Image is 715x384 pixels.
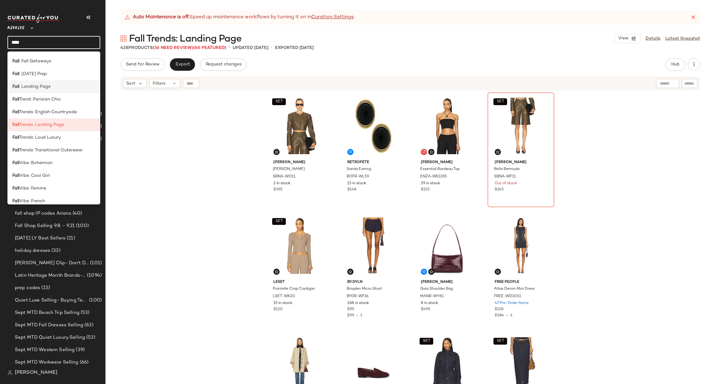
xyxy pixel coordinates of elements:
[420,338,433,345] button: SET
[15,210,71,217] span: fall shop lP codes Ariana
[19,109,77,115] span: Trends: English Countryside
[347,279,400,285] span: BY.DYLN
[88,297,102,304] span: (100)
[504,314,510,318] span: •
[495,314,504,318] span: $384
[120,58,165,71] button: Send for Review
[421,301,438,306] span: 8 in stock
[420,294,444,299] span: MANR-WY81
[495,187,504,193] span: $245
[273,174,295,180] span: SBNA-WO11
[229,44,230,51] span: •
[79,359,89,366] span: (66)
[233,45,268,51] p: updated [DATE]
[193,46,226,50] span: (66 Featured)
[273,279,326,285] span: LESET
[12,96,19,103] b: Fall
[273,167,305,172] span: [PERSON_NAME]
[170,58,195,71] button: Export
[15,322,83,329] span: Sept MTD Fall Dresses Selling
[495,181,517,186] span: Out of stock
[15,359,79,366] span: Sept MTD Workwear Selling
[494,294,521,299] span: FREE-WD3051
[420,174,447,180] span: ENZA-WS1285
[273,307,283,312] span: $120
[496,270,500,274] img: svg%3e
[15,284,40,292] span: prep codes
[273,181,290,186] span: 2 in stock
[19,58,51,65] span: : Fall Getaways
[416,95,478,157] img: ENZA-WS1285_V1.jpg
[74,346,85,354] span: (39)
[421,187,429,193] span: $125
[495,301,528,306] span: 47 Pre-Order Items
[15,297,88,304] span: Quiet Luxe Selling- Buying Team
[421,279,473,285] span: [PERSON_NAME]
[493,98,507,105] button: SET
[12,122,19,128] b: Fall
[7,370,12,375] img: svg%3e
[421,181,440,186] span: 29 in stock
[275,219,283,224] span: SET
[268,214,331,277] img: LSET-WK20_V1.jpg
[271,44,272,51] span: •
[347,187,356,193] span: $148
[12,134,19,141] b: Fall
[645,35,660,42] a: Details
[153,46,193,50] span: (36 Need Review)
[421,160,473,165] span: [PERSON_NAME]
[494,286,535,292] span: Atlas Denim Mini Dress
[83,322,93,329] span: (63)
[420,286,453,292] span: Gaia Shoulder Bag
[19,185,46,192] span: Vibe: Femme
[89,260,102,267] span: (101)
[15,346,74,354] span: Sept MTD Western Selling
[496,100,504,104] span: SET
[71,210,82,217] span: (40)
[273,160,326,165] span: [PERSON_NAME]
[7,21,25,32] span: Revolve
[490,214,552,277] img: FREE-WD3051_V1.jpg
[124,14,354,21] div: Speed up maintenance workflows by turning it on in
[429,150,433,154] img: svg%3e
[618,36,628,41] span: View
[133,14,190,21] strong: Auto Maintenance is off.
[354,314,360,318] span: •
[614,34,641,43] button: View
[75,222,89,230] span: (100)
[273,301,292,306] span: 15 in stock
[15,247,50,254] span: holiday dresses
[12,71,19,77] b: Fall
[422,150,426,154] img: svg%3e
[12,172,19,179] b: Fall
[19,198,45,204] span: Vibe: French
[19,134,61,141] span: Trends: Loud Luxury
[40,284,50,292] span: (15)
[349,270,352,274] img: svg%3e
[175,62,190,67] span: Export
[493,338,507,345] button: SET
[496,339,504,343] span: SET
[15,260,89,267] span: [PERSON_NAME] Clip- Don't Delete
[347,181,366,186] span: 13 in stock
[79,309,90,316] span: (53)
[15,369,57,377] span: [PERSON_NAME]
[15,272,86,279] span: Latin Heritage Month Brands- DO NOT DELETE
[347,314,354,318] span: $99
[19,96,61,103] span: Trend: Parisian Chic
[50,247,61,254] span: (33)
[126,80,135,87] span: Sort
[311,14,354,21] a: Curation Settings
[12,160,19,166] b: Fall
[347,307,354,312] span: $99
[273,286,315,292] span: Pointelle Crop Cardigan
[12,185,19,192] b: Fall
[268,95,331,157] img: SBNA-WO11_V1.jpg
[153,80,165,87] span: Filters
[15,235,65,242] span: [DATE] LY Best Sellers
[420,167,460,172] span: Essential Bandeau Top
[273,294,295,299] span: LSET-WK20
[347,301,369,306] span: 268 in stock
[342,95,405,157] img: ROFR-WL59_V1.jpg
[19,147,83,154] span: Trends: Transitional Outerwear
